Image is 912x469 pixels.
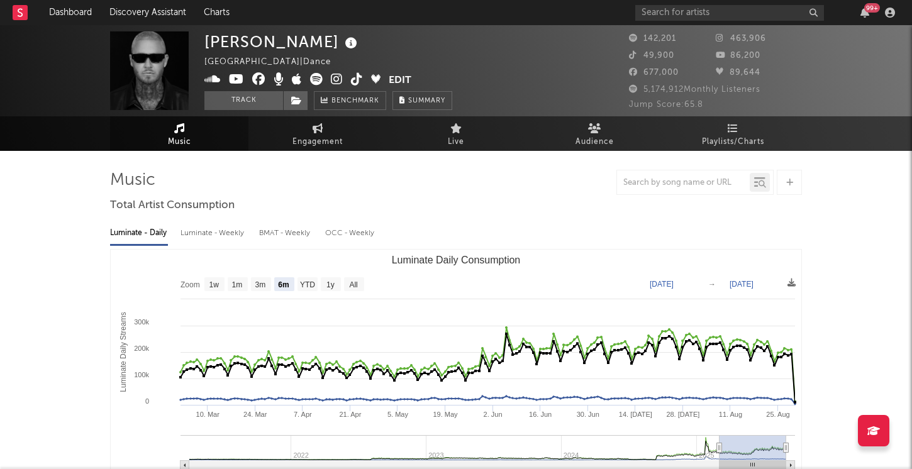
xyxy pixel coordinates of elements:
text: 21. Apr [339,411,361,418]
a: Engagement [248,116,387,151]
text: 2. Jun [484,411,503,418]
span: 677,000 [629,69,679,77]
span: Summary [408,97,445,104]
text: 3m [255,280,266,289]
div: Luminate - Weekly [181,223,247,244]
span: Total Artist Consumption [110,198,235,213]
span: Engagement [292,135,343,150]
text: 16. Jun [529,411,552,418]
button: Edit [389,73,411,89]
span: 142,201 [629,35,676,43]
span: Playlists/Charts [702,135,764,150]
div: BMAT - Weekly [259,223,313,244]
text: [DATE] [650,280,674,289]
text: 19. May [433,411,458,418]
text: 14. [DATE] [619,411,652,418]
text: 24. Mar [243,411,267,418]
text: 25. Aug [766,411,789,418]
span: Jump Score: 65.8 [629,101,703,109]
text: Luminate Daily Streams [119,312,128,392]
input: Search by song name or URL [617,178,750,188]
span: Music [168,135,191,150]
span: Audience [576,135,614,150]
div: OCC - Weekly [325,223,375,244]
span: 463,906 [716,35,766,43]
a: Music [110,116,248,151]
div: [GEOGRAPHIC_DATA] | Dance [204,55,345,70]
text: 5. May [387,411,409,418]
button: Summary [392,91,452,110]
span: Live [448,135,464,150]
span: 49,900 [629,52,674,60]
text: 100k [134,371,149,378]
span: Benchmark [331,94,379,109]
button: 99+ [860,8,869,18]
text: 1m [232,280,243,289]
span: 89,644 [716,69,760,77]
text: 6m [278,280,289,289]
text: 200k [134,345,149,352]
text: Luminate Daily Consumption [392,255,521,265]
text: 28. [DATE] [666,411,699,418]
a: Live [387,116,525,151]
text: [DATE] [730,280,754,289]
text: 0 [145,397,149,405]
div: [PERSON_NAME] [204,31,360,52]
text: 7. Apr [294,411,312,418]
text: YTD [300,280,315,289]
input: Search for artists [635,5,824,21]
a: Benchmark [314,91,386,110]
text: 11. Aug [719,411,742,418]
div: 99 + [864,3,880,13]
text: → [708,280,716,289]
span: 86,200 [716,52,760,60]
text: All [349,280,357,289]
text: 1w [209,280,220,289]
button: Track [204,91,283,110]
div: Luminate - Daily [110,223,168,244]
text: Zoom [181,280,200,289]
a: Audience [525,116,664,151]
text: 10. Mar [196,411,220,418]
span: 5,174,912 Monthly Listeners [629,86,760,94]
a: Playlists/Charts [664,116,802,151]
text: 300k [134,318,149,326]
text: 30. Jun [577,411,599,418]
text: 1y [326,280,335,289]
